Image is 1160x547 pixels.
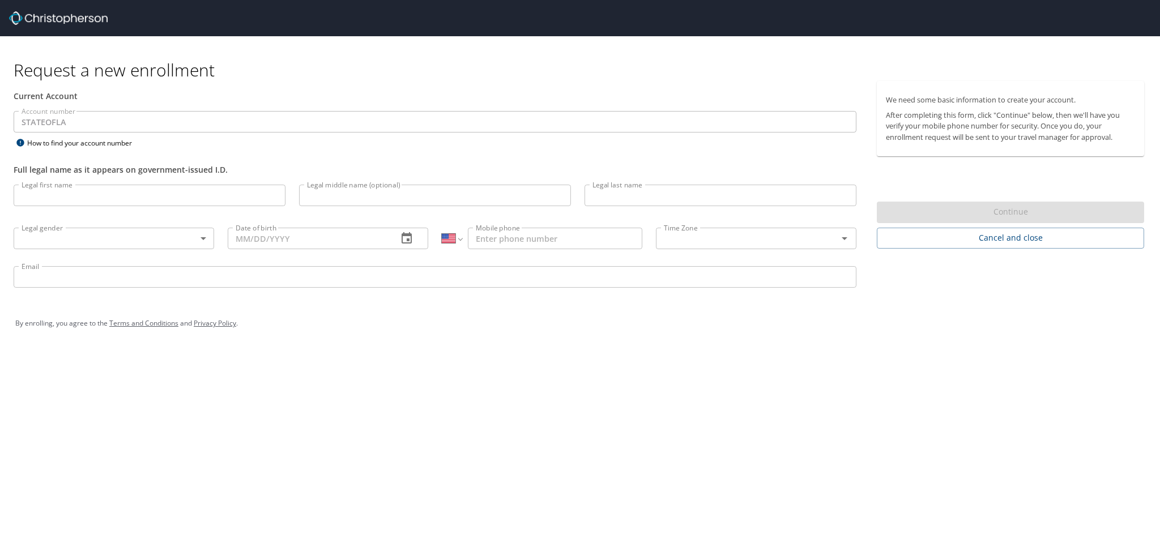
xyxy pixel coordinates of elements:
h1: Request a new enrollment [14,59,1153,81]
p: After completing this form, click "Continue" below, then we'll have you verify your mobile phone ... [886,110,1135,143]
button: Open [837,230,852,246]
p: We need some basic information to create your account. [886,95,1135,105]
input: Enter phone number [468,228,642,249]
button: Cancel and close [877,228,1144,249]
div: Current Account [14,90,856,102]
a: Terms and Conditions [109,318,178,328]
a: Privacy Policy [194,318,236,328]
div: Full legal name as it appears on government-issued I.D. [14,164,856,176]
input: MM/DD/YYYY [228,228,389,249]
span: Cancel and close [886,231,1135,245]
div: By enrolling, you agree to the and . [15,309,1145,337]
div: How to find your account number [14,136,155,150]
div: ​ [14,228,214,249]
img: cbt logo [9,11,108,25]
